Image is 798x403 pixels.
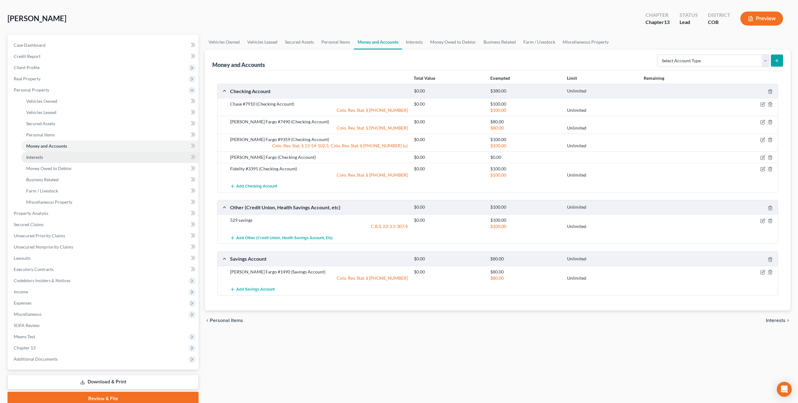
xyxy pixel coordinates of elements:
[14,278,70,283] span: Codebtors Insiders & Notices
[14,300,31,306] span: Expenses
[230,232,333,244] button: Add Other (Credit Union, Health Savings Account, etc)
[14,42,46,48] span: Case Dashboard
[564,125,641,131] div: Unlimited
[26,199,72,205] span: Miscellaneous Property
[564,172,641,178] div: Unlimited
[354,35,402,50] a: Money and Accounts
[646,19,670,26] div: Chapter
[9,208,199,219] a: Property Analysis
[487,172,564,178] div: $100.00
[21,118,199,129] a: Secured Assets
[766,318,786,323] span: Interests
[26,166,72,171] span: Money Owed to Debtor
[227,172,411,178] div: Colo. Rev. Stat. § [PHONE_NUMBER]
[680,12,698,19] div: Status
[644,75,664,81] strong: Remaining
[487,269,564,275] div: $80.00
[9,320,199,331] a: SOFA Review
[227,107,411,113] div: Colo. Rev. Stat. § [PHONE_NUMBER]
[766,318,791,323] button: Interests chevron_right
[490,75,510,81] strong: Exempted
[26,110,56,115] span: Vehicles Leased
[564,275,641,281] div: Unlimited
[14,323,40,328] span: SOFA Review
[26,98,57,104] span: Vehicles Owned
[9,40,199,51] a: Case Dashboard
[426,35,480,50] a: Money Owed to Debtor
[26,143,67,149] span: Money and Accounts
[227,204,411,211] div: Other (Credit Union, Health Savings Account, etc)
[9,219,199,230] a: Secured Claims
[7,14,66,23] span: [PERSON_NAME]
[740,12,783,26] button: Preview
[7,375,199,389] a: Download & Print
[487,119,564,125] div: $80.00
[480,35,520,50] a: Business Related
[9,241,199,253] a: Unsecured Nonpriority Claims
[520,35,559,50] a: Farm / Livestock
[487,125,564,131] div: $80.00
[227,101,411,107] div: Chase #7910 (Checking Account)
[14,255,31,261] span: Lawsuits
[487,101,564,107] div: $100.00
[14,244,73,249] span: Unsecured Nonpriority Claims
[559,35,613,50] a: Miscellaneous Property
[786,318,791,323] i: chevron_right
[21,197,199,208] a: Miscellaneous Property
[411,136,488,143] div: $0.00
[411,119,488,125] div: $0.00
[210,318,243,323] span: Personal Items
[236,235,333,240] span: Add Other (Credit Union, Health Savings Account, etc)
[230,181,277,192] button: Add Checking Account
[564,107,641,113] div: Unlimited
[227,275,411,281] div: Colo. Rev. Stat. § [PHONE_NUMBER]
[14,289,28,294] span: Income
[14,345,36,350] span: Chapter 13
[205,318,243,323] button: chevron_left Personal Items
[26,121,55,126] span: Secured Assets
[21,129,199,140] a: Personal Items
[411,204,488,210] div: $0.00
[14,311,41,317] span: Miscellaneous
[227,269,411,275] div: [PERSON_NAME] Fargo #1490 (Savings Account)
[487,166,564,172] div: $100.00
[680,19,698,26] div: Lead
[14,65,40,70] span: Client Profile
[14,334,35,339] span: Means Test
[564,223,641,230] div: Unlimited
[21,96,199,107] a: Vehicles Owned
[26,154,43,160] span: Interests
[411,256,488,262] div: $0.00
[664,19,670,25] span: 13
[243,35,281,50] a: Vehicles Leased
[487,275,564,281] div: $80.00
[14,222,44,227] span: Secured Claims
[411,166,488,172] div: $0.00
[21,140,199,152] a: Money and Accounts
[26,188,58,193] span: Farm / Livestock
[227,166,411,172] div: Fidelity #3395 (Checking Account)
[14,76,41,81] span: Real Property
[230,284,275,295] button: Add Savings Account
[227,154,411,160] div: [PERSON_NAME] Fargo (Checking Account)
[487,154,564,160] div: $0.00
[21,185,199,197] a: Farm / Livestock
[227,119,411,125] div: [PERSON_NAME] Fargo #7490 (Checking Account)
[14,211,48,216] span: Property Analysis
[708,19,730,26] div: COB
[21,107,199,118] a: Vehicles Leased
[564,143,641,149] div: Unlimited
[564,204,641,210] div: Unlimited
[236,184,277,189] span: Add Checking Account
[487,217,564,223] div: $100.00
[318,35,354,50] a: Personal Items
[21,152,199,163] a: Interests
[212,61,265,69] div: Money and Accounts
[227,217,411,223] div: 529 savings
[646,12,670,19] div: Chapter
[14,356,58,362] span: Additional Documents
[777,382,792,397] div: Open Intercom Messenger
[487,88,564,94] div: $380.00
[402,35,426,50] a: Interests
[487,143,564,149] div: $100.00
